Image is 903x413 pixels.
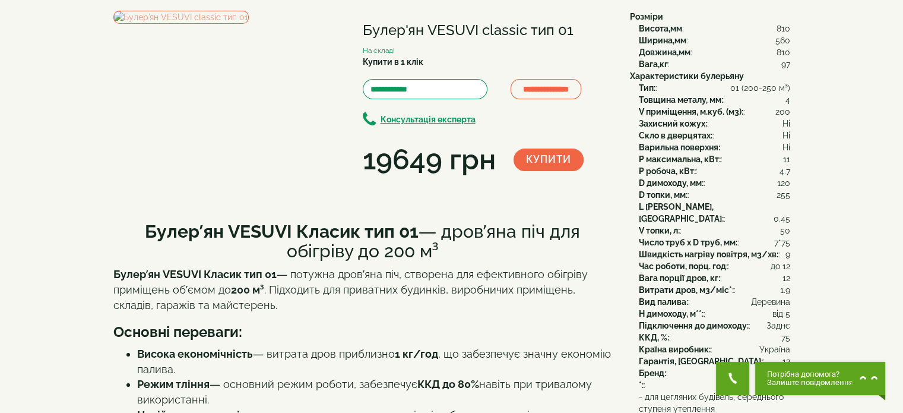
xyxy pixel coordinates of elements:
span: Ні [782,141,790,153]
span: Деревина [751,296,790,308]
b: Розміри [630,12,663,21]
b: Основні переваги: [113,323,242,341]
b: Вид палива: [639,297,688,307]
b: P максимальна, кВт: [639,155,721,164]
b: D топки, мм: [639,190,687,200]
span: 01 (200-250 м³) [730,82,790,94]
button: Get Call button [716,362,749,395]
b: Товщина металу, мм: [639,95,723,105]
div: : [639,177,790,189]
b: Країна виробник: [639,345,711,354]
strong: Режим тління [137,378,210,390]
b: ККД, %: [639,333,669,342]
div: : [639,94,790,106]
h2: — дров’яна піч для обігріву до 200 м³ [113,222,612,261]
span: 9 [785,248,790,260]
div: : [639,141,790,153]
span: 120 [777,177,790,189]
div: : [639,225,790,237]
b: V топки, л: [639,226,680,235]
h1: Булер'ян VESUVI classic тип 01 [363,23,612,38]
b: Бренд: [639,368,666,378]
small: На складі [363,46,395,55]
span: 97 [781,58,790,70]
div: : [639,308,790,320]
strong: 200 м³ [231,283,264,296]
b: V приміщення, м.куб. (м3): [639,107,743,116]
div: : [639,130,790,141]
b: Ширина,мм [639,36,686,45]
div: : [639,320,790,332]
li: — основний режим роботи, забезпечує навіть при тривалому використанні. [137,377,612,407]
b: Консультація експерта [381,115,476,124]
b: Час роботи, порц. год: [639,261,728,271]
span: 200 [775,106,790,118]
div: : [639,153,790,165]
div: : [639,379,790,391]
b: Швидкість нагріву повітря, м3/хв: [639,250,778,259]
div: : [639,23,790,34]
b: Вага,кг [639,59,668,69]
div: : [639,82,790,94]
div: : [639,272,790,284]
span: Україна [759,343,790,355]
span: Заднє [766,320,790,332]
div: : [639,296,790,308]
div: : [639,34,790,46]
span: 75 [781,332,790,343]
button: Купити [514,149,584,171]
b: Витрати дров, м3/міс*: [639,285,734,295]
div: : [639,46,790,58]
span: до 12 [771,260,790,272]
b: Варильна поверхня: [639,143,720,152]
span: 255 [777,189,790,201]
div: : [639,343,790,355]
p: — потужна дров’яна піч, створена для ефективного обігріву приміщень об’ємом до . Підходить для пр... [113,267,612,313]
span: 50 [780,225,790,237]
div: : [639,367,790,379]
span: 560 [775,34,790,46]
b: Скло в дверцятах: [639,131,712,140]
strong: Висока економічність [137,348,253,360]
div: : [639,165,790,177]
b: Характеристики булерьяну [630,71,744,81]
b: Число труб x D труб, мм: [639,238,737,247]
b: Захисний кожух: [639,119,707,128]
div: : [639,189,790,201]
div: : [639,237,790,248]
span: Ні [782,118,790,130]
span: 1.9 [780,284,790,296]
div: : [639,260,790,272]
span: 810 [777,23,790,34]
b: Підключення до димоходу: [639,321,749,330]
span: Залиште повідомлення [767,379,853,387]
span: від 5 [772,308,790,320]
div: 19649 грн [363,140,496,180]
div: : [639,284,790,296]
b: Довжина,мм [639,48,690,57]
b: Тип: [639,83,655,93]
b: H димоходу, м**: [639,309,704,319]
span: 12 [782,355,790,367]
span: 0.45 [774,213,790,225]
span: 11 [783,153,790,165]
span: Ні [782,130,790,141]
b: Гарантія, [GEOGRAPHIC_DATA]: [639,357,763,366]
div: : [639,118,790,130]
li: — витрата дров приблизно , що забезпечує значну економію палива. [137,346,612,377]
span: Потрібна допомога? [767,370,853,379]
b: Вага порції дров, кг: [639,273,720,283]
span: 810 [777,46,790,58]
label: Купити в 1 клік [363,56,423,68]
div: : [639,248,790,260]
img: Булер'ян VESUVI classic тип 01 [113,11,249,24]
div: : [639,332,790,343]
strong: 1 кг/год [395,348,438,360]
span: 4.7 [780,165,790,177]
b: P робоча, кВт: [639,166,696,176]
div: : [639,106,790,118]
b: Булер’ян VESUVI Класик тип 01 [145,221,419,242]
div: : [639,58,790,70]
button: Chat button [755,362,885,395]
